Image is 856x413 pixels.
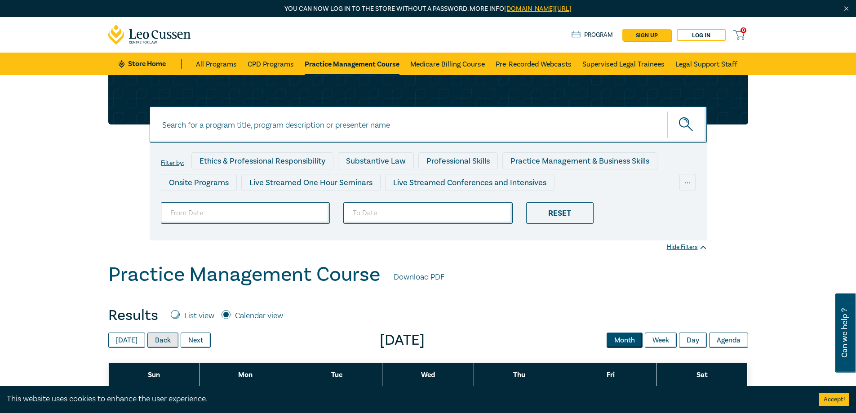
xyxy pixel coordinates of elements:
label: List view [184,310,214,322]
button: Month [607,333,643,348]
input: From Date [161,202,330,224]
a: Supervised Legal Trainees [582,53,665,75]
div: Onsite Programs [161,174,237,191]
span: Fri [607,370,615,379]
span: 0 [741,27,746,33]
div: Pre-Recorded Webcasts [308,195,411,213]
div: Reset [526,202,594,224]
div: Live Streamed One Hour Seminars [241,174,381,191]
span: Thu [513,370,525,379]
span: Mon [238,370,253,379]
button: Back [147,333,178,348]
p: You can now log in to the store without a password. More info [108,4,748,14]
div: Hide Filters [667,243,707,252]
button: Next [181,333,211,348]
button: Week [645,333,677,348]
div: Practice Management & Business Skills [502,152,657,169]
button: Accept cookies [819,393,849,406]
div: Professional Skills [418,152,498,169]
span: Can we help ? [840,299,849,367]
a: Program [572,30,613,40]
a: Store Home [119,59,181,69]
label: Filter by: [161,160,184,167]
input: Search for a program title, program description or presenter name [150,107,707,143]
span: Tue [331,370,342,379]
span: [DATE] [211,331,594,349]
button: Day [679,333,707,348]
a: sign up [622,29,671,41]
div: National Programs [519,195,601,213]
h1: Practice Management Course [108,263,380,286]
input: To Date [343,202,513,224]
h4: Results [108,306,158,324]
a: Log in [677,29,726,41]
div: Substantive Law [338,152,414,169]
div: Ethics & Professional Responsibility [191,152,333,169]
img: Close [843,5,850,13]
a: Download PDF [394,271,444,283]
div: Live Streamed Conferences and Intensives [385,174,554,191]
a: Pre-Recorded Webcasts [496,53,572,75]
a: All Programs [196,53,237,75]
div: This website uses cookies to enhance the user experience. [7,393,806,405]
a: [DOMAIN_NAME][URL] [504,4,572,13]
a: Medicare Billing Course [410,53,485,75]
button: [DATE] [108,333,145,348]
label: Calendar view [235,310,283,322]
div: 10 CPD Point Packages [416,195,514,213]
div: ... [679,174,696,191]
span: Sat [696,370,708,379]
a: Practice Management Course [305,53,399,75]
a: Legal Support Staff [675,53,737,75]
span: Wed [421,370,435,379]
div: Live Streamed Practical Workshops [161,195,303,213]
button: Agenda [709,333,748,348]
span: Sun [148,370,160,379]
a: CPD Programs [248,53,294,75]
